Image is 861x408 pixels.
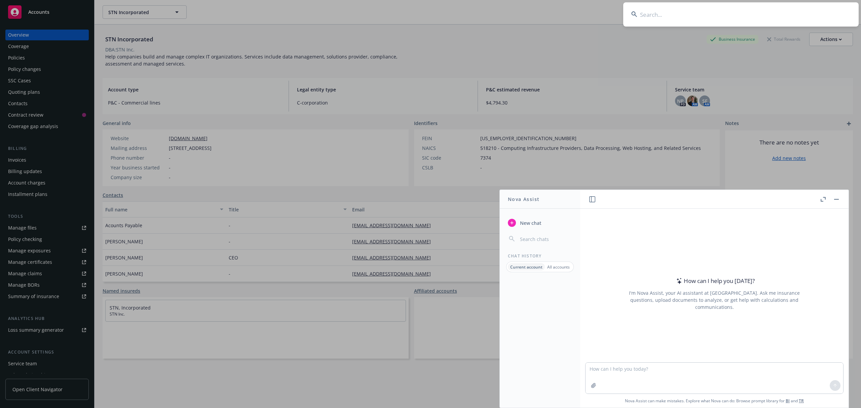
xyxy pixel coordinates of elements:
a: TR [799,398,804,404]
div: Chat History [500,253,580,259]
span: Nova Assist can make mistakes. Explore what Nova can do: Browse prompt library for and [583,394,846,408]
input: Search chats [519,234,572,244]
a: BI [786,398,790,404]
h1: Nova Assist [508,196,539,203]
div: How can I help you [DATE]? [674,277,755,285]
button: New chat [505,217,575,229]
p: Current account [510,264,542,270]
span: New chat [519,219,541,227]
p: All accounts [547,264,570,270]
input: Search... [623,2,859,27]
div: I'm Nova Assist, your AI assistant at [GEOGRAPHIC_DATA]. Ask me insurance questions, upload docum... [620,289,809,311]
